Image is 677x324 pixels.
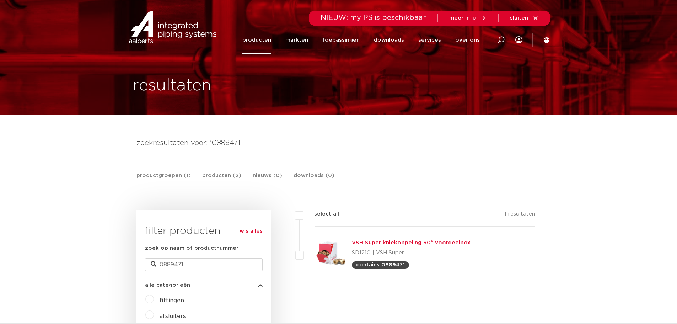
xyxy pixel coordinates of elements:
a: downloads (0) [294,171,334,187]
a: over ons [455,26,480,54]
a: producten [242,26,271,54]
span: alle categorieën [145,282,190,288]
a: afsluiters [160,313,186,319]
a: productgroepen (1) [136,171,191,187]
a: meer info [449,15,487,21]
a: markten [285,26,308,54]
p: 1 resultaten [504,210,535,221]
h1: resultaten [133,74,211,97]
a: nieuws (0) [253,171,282,187]
span: NIEUW: myIPS is beschikbaar [321,14,426,21]
a: toepassingen [322,26,360,54]
a: producten (2) [202,171,241,187]
span: meer info [449,15,476,21]
button: alle categorieën [145,282,263,288]
label: select all [303,210,339,218]
p: contains 0889471 [356,262,405,267]
input: zoeken [145,258,263,271]
nav: Menu [242,26,480,54]
a: sluiten [510,15,539,21]
a: downloads [374,26,404,54]
img: Thumbnail for VSH Super kniekoppeling 90° voordeelbox [315,238,346,269]
h4: zoekresultaten voor: '0889471' [136,137,541,149]
h3: filter producten [145,224,263,238]
a: services [418,26,441,54]
span: sluiten [510,15,528,21]
a: wis alles [240,227,263,235]
p: SD1210 | VSH Super [352,247,471,259]
a: fittingen [160,298,184,303]
a: VSH Super kniekoppeling 90° voordeelbox [352,240,471,245]
label: zoek op naam of productnummer [145,244,238,253]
